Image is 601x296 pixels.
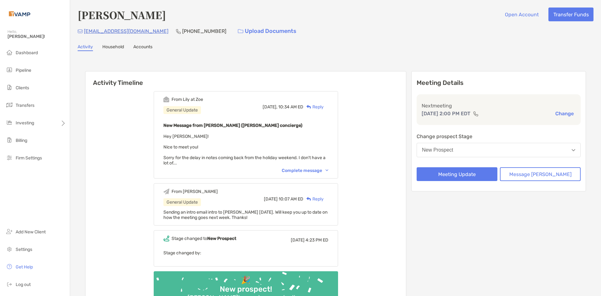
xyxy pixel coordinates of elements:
div: From [PERSON_NAME] [172,189,218,194]
b: New Prospect [207,236,236,241]
span: Clients [16,85,29,91]
h6: Activity Timeline [85,71,406,86]
img: Zoe Logo [8,3,32,25]
img: pipeline icon [6,66,13,74]
img: get-help icon [6,263,13,270]
div: General Update [163,198,201,206]
div: Complete message [282,168,328,173]
img: communication type [473,111,479,116]
button: Meeting Update [417,167,497,181]
img: Event icon [163,96,169,102]
img: billing icon [6,136,13,144]
span: [DATE] [264,196,278,202]
p: Meeting Details [417,79,581,87]
img: Phone Icon [176,29,181,34]
p: Change prospect Stage [417,132,581,140]
button: Message [PERSON_NAME] [500,167,581,181]
button: New Prospect [417,143,581,157]
img: Reply icon [306,197,311,201]
span: [DATE] [291,237,305,243]
p: [DATE] 2:00 PM EDT [422,110,470,117]
div: New Prospect [422,147,453,153]
span: Hey [PERSON_NAME]! Nice to meet you! Sorry for the delay in notes coming back from the holiday we... [163,134,326,166]
span: Firm Settings [16,155,42,161]
a: Household [102,44,124,51]
img: logout icon [6,280,13,288]
img: Reply icon [306,105,311,109]
div: Stage changed to [172,236,236,241]
img: transfers icon [6,101,13,109]
span: Get Help [16,264,33,270]
div: General Update [163,106,201,114]
span: Dashboard [16,50,38,55]
span: Billing [16,138,27,143]
span: Transfers [16,103,34,108]
img: Email Icon [78,29,83,33]
div: From Lily at Zoe [172,97,203,102]
span: Investing [16,120,34,126]
h4: [PERSON_NAME] [78,8,166,22]
span: 10:07 AM ED [279,196,303,202]
a: Upload Documents [234,24,300,38]
div: Reply [303,104,324,110]
span: Pipeline [16,68,31,73]
p: [PHONE_NUMBER] [182,27,226,35]
p: Next meeting [422,102,576,110]
button: Change [553,110,576,117]
p: [EMAIL_ADDRESS][DOMAIN_NAME] [84,27,168,35]
img: clients icon [6,84,13,91]
img: Chevron icon [326,169,328,171]
p: Stage changed by: [163,249,328,257]
img: button icon [238,29,243,34]
span: Log out [16,282,31,287]
span: 10:34 AM ED [278,104,303,110]
img: Open dropdown arrow [572,149,575,151]
span: Add New Client [16,229,46,235]
div: Reply [303,196,324,202]
img: dashboard icon [6,49,13,56]
a: Activity [78,44,93,51]
span: Settings [16,247,32,252]
span: [DATE], [263,104,277,110]
img: add_new_client icon [6,228,13,235]
b: New Message from [PERSON_NAME] ([PERSON_NAME] concierge) [163,123,302,128]
button: Open Account [500,8,543,21]
span: 4:23 PM ED [306,237,328,243]
img: Event icon [163,236,169,241]
span: Sending an intro email intro to [PERSON_NAME] [DATE]. Will keep you up to date on how the meeting... [163,210,327,220]
button: Transfer Funds [548,8,593,21]
img: settings icon [6,245,13,253]
div: 🎉 [239,276,253,285]
img: Event icon [163,189,169,195]
div: New prospect! [217,285,275,294]
img: investing icon [6,119,13,126]
a: Accounts [133,44,152,51]
span: [PERSON_NAME]! [8,34,66,39]
img: firm-settings icon [6,154,13,161]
